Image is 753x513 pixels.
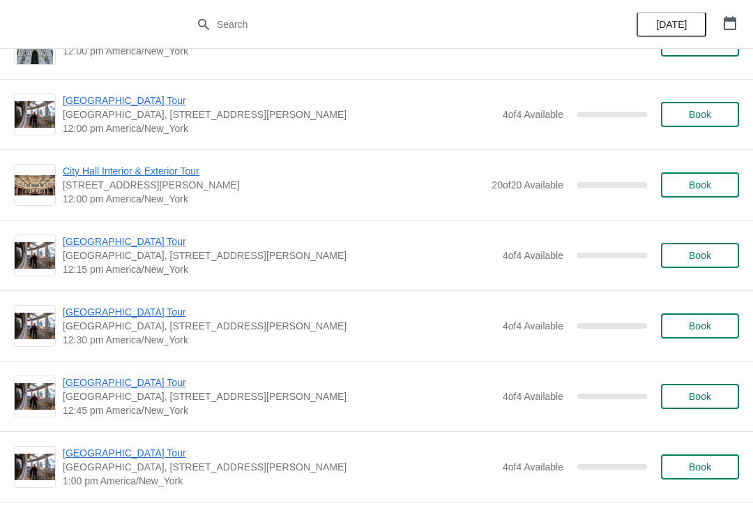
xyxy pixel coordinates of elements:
span: [GEOGRAPHIC_DATA] Tour [63,305,496,319]
img: City Hall Interior & Exterior Tour | 1400 John F Kennedy Boulevard, Suite 121, Philadelphia, PA, ... [15,175,55,195]
button: Book [661,243,739,268]
span: Book [689,320,711,332]
span: [GEOGRAPHIC_DATA], [STREET_ADDRESS][PERSON_NAME] [63,460,496,474]
span: 12:45 pm America/New_York [63,403,496,417]
span: Book [689,179,711,191]
span: 4 of 4 Available [503,461,563,473]
span: [GEOGRAPHIC_DATA] Tour [63,446,496,460]
img: City Hall Tower Tour | City Hall Visitor Center, 1400 John F Kennedy Boulevard Suite 121, Philade... [15,454,55,481]
span: [GEOGRAPHIC_DATA], [STREET_ADDRESS][PERSON_NAME] [63,248,496,262]
span: 4 of 4 Available [503,109,563,120]
span: 1:00 pm America/New_York [63,474,496,488]
span: 12:00 pm America/New_York [63,192,485,206]
span: 4 of 4 Available [503,250,563,261]
input: Search [216,12,565,37]
span: 12:00 pm America/New_York [63,121,496,135]
span: [GEOGRAPHIC_DATA], [STREET_ADDRESS][PERSON_NAME] [63,107,496,121]
span: Book [689,250,711,261]
img: City Hall Tower Tour | City Hall Visitor Center, 1400 John F Kennedy Boulevard Suite 121, Philade... [15,383,55,410]
span: [GEOGRAPHIC_DATA] Tour [63,235,496,248]
button: [DATE] [637,12,706,37]
span: Book [689,461,711,473]
span: [GEOGRAPHIC_DATA] Tour [63,376,496,389]
span: City Hall Interior & Exterior Tour [63,164,485,178]
button: Book [661,172,739,198]
span: [GEOGRAPHIC_DATA] Tour [63,94,496,107]
span: Book [689,109,711,120]
span: 20 of 20 Available [492,179,563,191]
span: 4 of 4 Available [503,320,563,332]
button: Book [661,313,739,339]
img: City Hall Tower Tour | City Hall Visitor Center, 1400 John F Kennedy Boulevard Suite 121, Philade... [15,242,55,269]
button: Book [661,102,739,127]
img: City Hall Tower Tour | City Hall Visitor Center, 1400 John F Kennedy Boulevard Suite 121, Philade... [15,101,55,128]
span: Book [689,391,711,402]
span: [DATE] [656,19,687,30]
span: 12:30 pm America/New_York [63,333,496,347]
button: Book [661,384,739,409]
button: Book [661,454,739,479]
span: 12:00 pm America/New_York [63,44,485,58]
span: [STREET_ADDRESS][PERSON_NAME] [63,178,485,192]
span: [GEOGRAPHIC_DATA], [STREET_ADDRESS][PERSON_NAME] [63,319,496,333]
img: City Hall Tower Tour | City Hall Visitor Center, 1400 John F Kennedy Boulevard Suite 121, Philade... [15,313,55,340]
span: 4 of 4 Available [503,391,563,402]
span: 12:15 pm America/New_York [63,262,496,276]
span: [GEOGRAPHIC_DATA], [STREET_ADDRESS][PERSON_NAME] [63,389,496,403]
